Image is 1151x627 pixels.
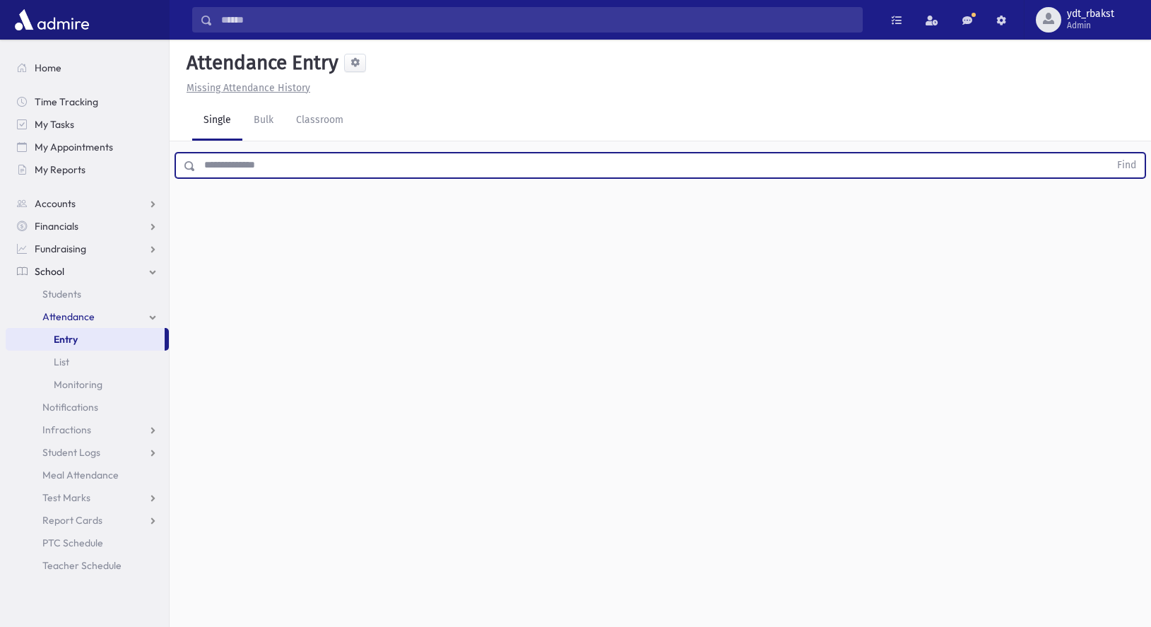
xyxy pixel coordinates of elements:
a: Accounts [6,192,169,215]
span: Financials [35,220,78,233]
span: Student Logs [42,446,100,459]
a: My Appointments [6,136,169,158]
span: My Tasks [35,118,74,131]
a: Missing Attendance History [181,82,310,94]
a: PTC Schedule [6,532,169,554]
a: Time Tracking [6,90,169,113]
a: List [6,351,169,373]
span: Home [35,61,61,74]
a: Infractions [6,418,169,441]
span: Fundraising [35,242,86,255]
img: AdmirePro [11,6,93,34]
h5: Attendance Entry [181,51,338,75]
a: Students [6,283,169,305]
u: Missing Attendance History [187,82,310,94]
a: Teacher Schedule [6,554,169,577]
span: Teacher Schedule [42,559,122,572]
a: Home [6,57,169,79]
a: My Tasks [6,113,169,136]
a: My Reports [6,158,169,181]
span: Test Marks [42,491,90,504]
a: Classroom [285,101,355,141]
a: Fundraising [6,238,169,260]
span: Meal Attendance [42,469,119,481]
a: Financials [6,215,169,238]
span: Attendance [42,310,95,323]
a: Single [192,101,242,141]
a: Attendance [6,305,169,328]
a: Meal Attendance [6,464,169,486]
a: School [6,260,169,283]
span: Students [42,288,81,300]
a: Report Cards [6,509,169,532]
a: Notifications [6,396,169,418]
span: Entry [54,333,78,346]
span: My Appointments [35,141,113,153]
span: Accounts [35,197,76,210]
span: PTC Schedule [42,537,103,549]
button: Find [1109,153,1145,177]
a: Monitoring [6,373,169,396]
a: Bulk [242,101,285,141]
span: Infractions [42,423,91,436]
input: Search [213,7,862,33]
span: List [54,356,69,368]
span: Monitoring [54,378,102,391]
span: My Reports [35,163,85,176]
a: Student Logs [6,441,169,464]
span: Notifications [42,401,98,414]
a: Test Marks [6,486,169,509]
span: Admin [1067,20,1114,31]
span: Report Cards [42,514,102,527]
span: School [35,265,64,278]
span: Time Tracking [35,95,98,108]
a: Entry [6,328,165,351]
span: ydt_rbakst [1067,8,1114,20]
